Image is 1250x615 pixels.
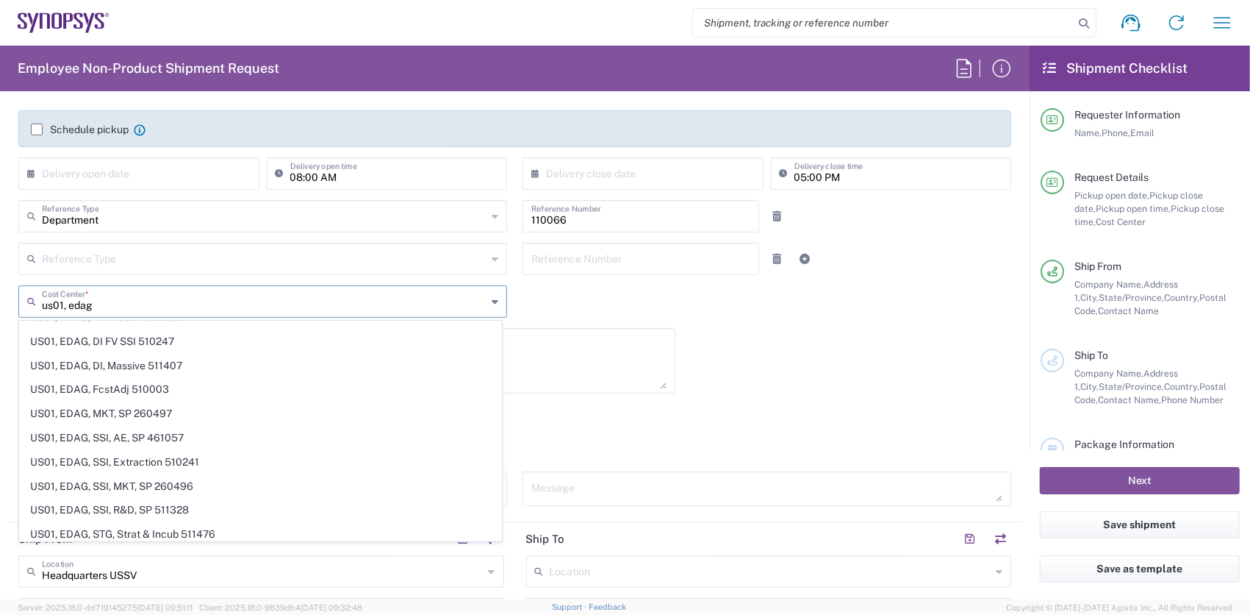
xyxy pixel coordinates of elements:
span: Contact Name, [1098,394,1161,405]
span: Phone Number [1161,394,1224,405]
span: Country, [1164,381,1199,392]
h2: Ship To [526,532,565,547]
a: Remove Reference [767,206,788,227]
span: US01, EDAG, SSI, MKT, SP 260496 [20,475,501,498]
span: [DATE] 09:32:48 [301,603,362,612]
button: Save shipment [1040,511,1240,538]
h2: Employee Non-Product Shipment Request [18,60,279,77]
span: Pickup open time, [1096,203,1171,214]
span: US01, EDAG, SSI, AE, SP 461057 [20,427,501,449]
a: Add Reference [795,249,816,269]
span: State/Province, [1099,292,1164,303]
span: US01, EDAG, DI FV SSI 510247 [20,330,501,353]
span: Pickup open date, [1074,190,1149,201]
span: Cost Center [1096,216,1146,227]
span: Country, [1164,292,1199,303]
span: [DATE] 09:51:11 [137,603,193,612]
a: Support [552,602,589,611]
span: Company Name, [1074,368,1143,379]
span: Server: 2025.18.0-dd719145275 [18,603,193,612]
span: US01, EDAG, STG, Strat & Incub 511476 [20,523,501,546]
span: Email [1130,127,1154,138]
span: Client: 2025.18.0-9839db4 [199,603,362,612]
span: US01, EDAG, SSI, Extraction 510241 [20,451,501,474]
span: City, [1080,381,1099,392]
span: Ship From [1074,260,1121,272]
span: State/Province, [1099,381,1164,392]
span: Name, [1074,127,1102,138]
input: Shipment, tracking or reference number [693,9,1074,37]
span: Copyright © [DATE]-[DATE] Agistix Inc., All Rights Reserved [1006,601,1232,614]
span: Phone, [1102,127,1130,138]
a: Remove Reference [767,249,788,269]
span: Package Information [1074,438,1174,450]
span: City, [1080,292,1099,303]
span: Contact Name [1098,305,1159,316]
span: Company Name, [1074,279,1143,290]
span: US01, EDAG, DI, Massive 511407 [20,355,501,377]
button: Next [1040,467,1240,494]
span: Ship To [1074,349,1108,361]
h2: Shipment Checklist [1043,60,1188,77]
label: Schedule pickup [31,124,129,135]
button: Save as template [1040,555,1240,583]
span: Request Details [1074,171,1149,183]
span: US01, EDAG, SSI, R&D, SP 511328 [20,499,501,522]
span: US01, EDAG, MKT, SP 260497 [20,402,501,425]
span: Requester Information [1074,109,1180,121]
span: US01, EDAG, FcstAdj 510003 [20,378,501,401]
a: Feedback [589,602,626,611]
